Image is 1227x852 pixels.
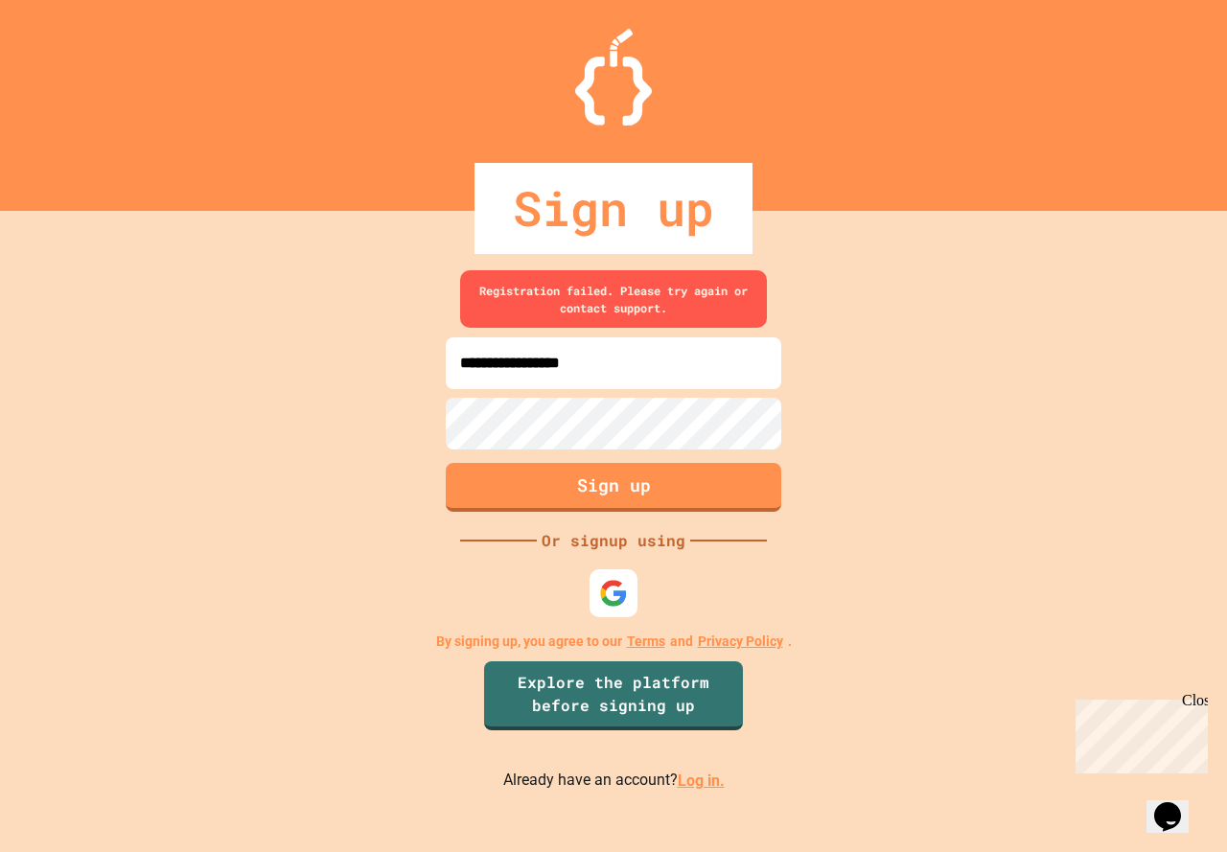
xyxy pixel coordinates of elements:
[1068,692,1208,773] iframe: chat widget
[627,632,665,652] a: Terms
[698,632,783,652] a: Privacy Policy
[537,529,690,552] div: Or signup using
[8,8,132,122] div: Chat with us now!Close
[460,270,767,328] div: Registration failed. Please try again or contact support.
[1146,775,1208,833] iframe: chat widget
[599,579,628,608] img: google-icon.svg
[475,163,752,254] div: Sign up
[446,463,781,512] button: Sign up
[436,632,792,652] p: By signing up, you agree to our and .
[678,771,725,790] a: Log in.
[575,29,652,126] img: Logo.svg
[484,661,743,730] a: Explore the platform before signing up
[503,769,725,793] p: Already have an account?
